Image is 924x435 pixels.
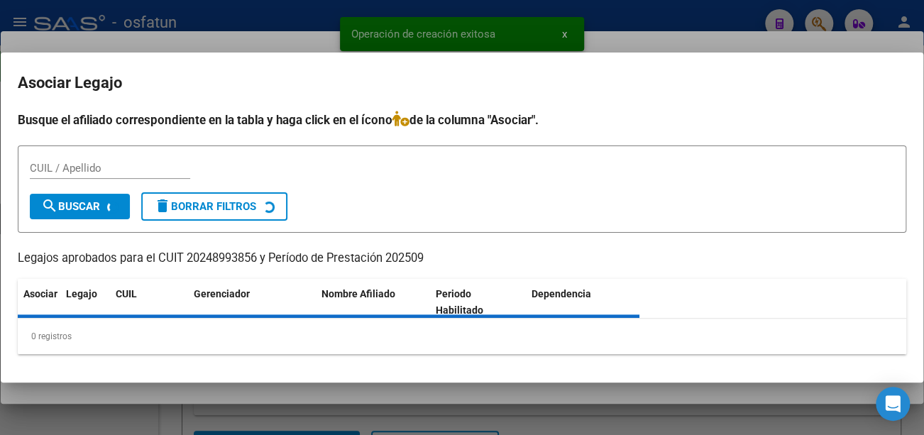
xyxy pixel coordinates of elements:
[316,279,430,326] datatable-header-cell: Nombre Afiliado
[141,192,287,221] button: Borrar Filtros
[188,279,316,326] datatable-header-cell: Gerenciador
[154,197,171,214] mat-icon: delete
[321,288,395,299] span: Nombre Afiliado
[116,288,137,299] span: CUIL
[30,194,130,219] button: Buscar
[41,197,58,214] mat-icon: search
[60,279,110,326] datatable-header-cell: Legajo
[66,288,97,299] span: Legajo
[110,279,188,326] datatable-header-cell: CUIL
[526,279,640,326] datatable-header-cell: Dependencia
[876,387,910,421] div: Open Intercom Messenger
[532,288,591,299] span: Dependencia
[18,250,906,268] p: Legajos aprobados para el CUIT 20248993856 y Período de Prestación 202509
[23,288,57,299] span: Asociar
[430,279,526,326] datatable-header-cell: Periodo Habilitado
[18,279,60,326] datatable-header-cell: Asociar
[41,200,100,213] span: Buscar
[436,288,483,316] span: Periodo Habilitado
[18,70,906,97] h2: Asociar Legajo
[154,200,256,213] span: Borrar Filtros
[194,288,250,299] span: Gerenciador
[18,319,906,354] div: 0 registros
[18,111,906,129] h4: Busque el afiliado correspondiente en la tabla y haga click en el ícono de la columna "Asociar".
